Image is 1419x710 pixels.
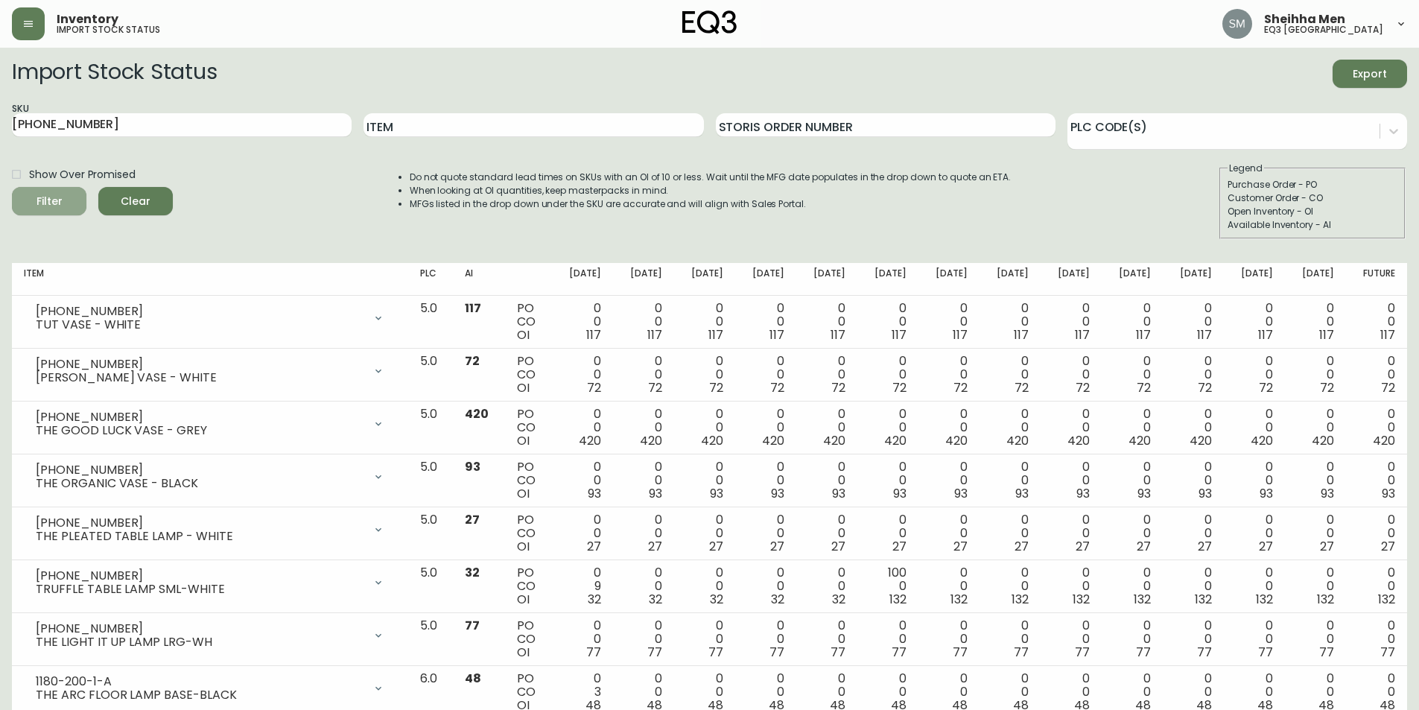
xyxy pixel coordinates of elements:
[869,408,907,448] div: 0 0
[682,10,737,34] img: logo
[517,485,530,502] span: OI
[1015,538,1029,555] span: 27
[465,458,480,475] span: 93
[1175,355,1212,395] div: 0 0
[892,538,907,555] span: 27
[640,432,662,449] span: 420
[869,513,907,554] div: 0 0
[465,564,480,581] span: 32
[1053,355,1090,395] div: 0 0
[648,379,662,396] span: 72
[857,263,918,296] th: [DATE]
[1163,263,1224,296] th: [DATE]
[1053,619,1090,659] div: 0 0
[36,318,364,332] div: TUT VASE - WHITE
[796,263,857,296] th: [DATE]
[1236,513,1273,554] div: 0 0
[1319,326,1334,343] span: 117
[647,644,662,661] span: 77
[24,566,396,599] div: [PHONE_NUMBER]TRUFFLE TABLE LAMP SML-WHITE
[1297,460,1334,501] div: 0 0
[747,566,784,606] div: 0 0
[1319,644,1334,661] span: 77
[625,566,662,606] div: 0 0
[1075,644,1090,661] span: 77
[1175,619,1212,659] div: 0 0
[1198,538,1212,555] span: 27
[991,566,1029,606] div: 0 0
[1175,513,1212,554] div: 0 0
[686,355,723,395] div: 0 0
[930,408,968,448] div: 0 0
[1014,326,1029,343] span: 117
[410,184,1012,197] li: When looking at OI quantities, keep masterpacks in mind.
[930,566,968,606] div: 0 0
[1381,538,1395,555] span: 27
[1358,355,1395,395] div: 0 0
[564,355,601,395] div: 0 0
[771,485,784,502] span: 93
[1015,485,1029,502] span: 93
[1358,619,1395,659] div: 0 0
[831,538,845,555] span: 27
[747,355,784,395] div: 0 0
[710,485,723,502] span: 93
[708,326,723,343] span: 117
[625,619,662,659] div: 0 0
[29,167,136,183] span: Show Over Promised
[747,408,784,448] div: 0 0
[36,675,364,688] div: 1180-200-1-A
[36,635,364,649] div: THE LIGHT IT UP LAMP LRG-WH
[36,305,364,318] div: [PHONE_NUMBER]
[12,187,86,215] button: Filter
[808,408,845,448] div: 0 0
[1114,408,1151,448] div: 0 0
[1358,408,1395,448] div: 0 0
[1053,302,1090,342] div: 0 0
[950,591,968,608] span: 132
[1297,355,1334,395] div: 0 0
[747,460,784,501] div: 0 0
[1228,178,1397,191] div: Purchase Order - PO
[808,355,845,395] div: 0 0
[771,591,784,608] span: 32
[57,25,160,34] h5: import stock status
[36,463,364,477] div: [PHONE_NUMBER]
[1382,485,1395,502] span: 93
[1076,379,1090,396] span: 72
[588,485,601,502] span: 93
[408,349,453,402] td: 5.0
[1228,218,1397,232] div: Available Inventory - AI
[832,485,845,502] span: 93
[517,379,530,396] span: OI
[647,326,662,343] span: 117
[1134,591,1151,608] span: 132
[832,591,845,608] span: 32
[1175,460,1212,501] div: 0 0
[1114,513,1151,554] div: 0 0
[1198,379,1212,396] span: 72
[1114,460,1151,501] div: 0 0
[564,302,601,342] div: 0 0
[686,408,723,448] div: 0 0
[980,263,1041,296] th: [DATE]
[953,644,968,661] span: 77
[808,513,845,554] div: 0 0
[1380,326,1395,343] span: 117
[408,402,453,454] td: 5.0
[1236,460,1273,501] div: 0 0
[1102,263,1163,296] th: [DATE]
[709,379,723,396] span: 72
[564,513,601,554] div: 0 0
[1015,379,1029,396] span: 72
[930,513,968,554] div: 0 0
[1358,302,1395,342] div: 0 0
[1128,432,1151,449] span: 420
[991,513,1029,554] div: 0 0
[1224,263,1285,296] th: [DATE]
[12,60,217,88] h2: Import Stock Status
[586,644,601,661] span: 77
[517,408,539,448] div: PO CO
[1320,379,1334,396] span: 72
[1373,432,1395,449] span: 420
